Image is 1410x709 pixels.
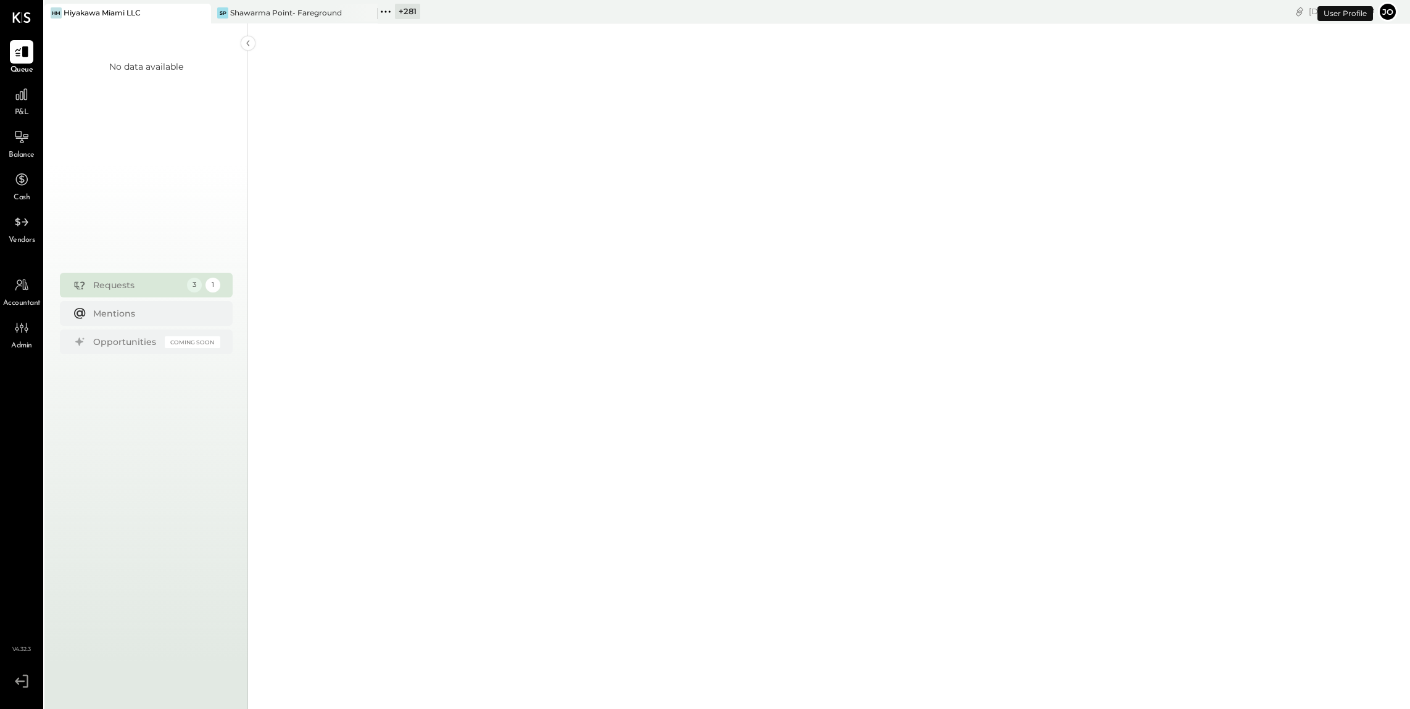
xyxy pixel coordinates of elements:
span: Queue [10,65,33,76]
span: Cash [14,193,30,204]
div: Requests [93,279,181,291]
div: User Profile [1317,6,1373,21]
a: Accountant [1,273,43,309]
button: Jo [1378,2,1398,22]
div: HM [51,7,62,19]
span: P&L [15,107,29,118]
a: Balance [1,125,43,161]
a: Vendors [1,210,43,246]
div: Mentions [93,307,214,320]
a: Admin [1,316,43,352]
div: SP [217,7,228,19]
div: Coming Soon [165,336,220,348]
div: + 281 [395,4,420,19]
div: 3 [187,278,202,292]
a: Queue [1,40,43,76]
div: Opportunities [93,336,159,348]
span: Balance [9,150,35,161]
div: copy link [1293,5,1306,18]
span: Vendors [9,235,35,246]
div: No data available [109,60,183,73]
div: Shawarma Point- Fareground [230,7,342,18]
span: Accountant [3,298,41,309]
a: Cash [1,168,43,204]
span: Admin [11,341,32,352]
div: [DATE] [1309,6,1375,17]
a: P&L [1,83,43,118]
div: Hiyakawa Miami LLC [64,7,141,18]
div: 1 [205,278,220,292]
